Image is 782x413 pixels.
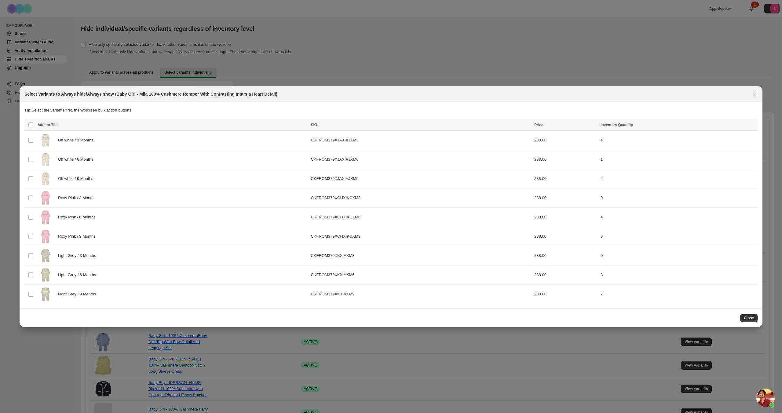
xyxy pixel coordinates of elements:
td: 238.00 [532,130,599,150]
td: CKFROM379XJAXIAJXM3 [309,130,532,150]
span: Roxy Pink / 6 Months [58,214,99,220]
img: 52.png [38,190,53,206]
span: Off white / 9 Months [58,176,97,182]
img: Untitleddesign_3_8d99c9d9-7130-4772-b915-9466b98fc11a.png [38,133,53,148]
span: Light Grey / 3 Months [58,253,99,259]
td: 238.00 [532,188,599,207]
td: CKFROM379XKXIAXM9 [309,284,532,304]
span: SKU [311,123,318,127]
td: 238.00 [532,265,599,284]
span: Roxy Pink / 9 Months [58,233,99,239]
td: CKFROM379XJAXIAJXM6 [309,150,532,169]
img: 52.png [38,229,53,244]
span: Off white / 6 Months [58,156,97,163]
td: 0 [599,188,758,207]
span: Off white / 3 Months [58,137,97,143]
td: 1 [599,150,758,169]
span: Inventory Quantity [601,123,633,127]
td: 238.00 [532,169,599,188]
span: Variant Title [38,123,59,127]
span: Light Grey / 6 Months [58,272,99,278]
td: CKFROM379XJAXIAJXM9 [309,169,532,188]
td: 238.00 [532,227,599,246]
button: Close [750,90,759,98]
span: Roxy Pink / 3 Months [58,195,99,201]
td: 3 [599,227,758,246]
td: CKFROM379XCHXIKCXM6 [309,207,532,227]
td: CKFROM379XKXIAXM3 [309,246,532,265]
td: 238.00 [532,284,599,304]
td: CKFROM379XKXIAXM6 [309,265,532,284]
span: Light Grey / 9 Months [58,291,99,297]
td: 5 [599,246,758,265]
span: Price [534,123,543,127]
div: Open chat [756,389,775,407]
td: 3 [599,265,758,284]
td: 4 [599,130,758,150]
td: 238.00 [532,207,599,227]
strong: Tip: [24,108,32,112]
td: 4 [599,207,758,227]
img: 55.png [38,267,53,283]
td: 238.00 [532,150,599,169]
td: CKFROM379XCHXIKCXM3 [309,188,532,207]
img: Untitleddesign_3_8d99c9d9-7130-4772-b915-9466b98fc11a.png [38,152,53,167]
p: Select the variants first, then you'll see bulk action buttons [24,107,758,113]
img: 55.png [38,248,53,263]
td: 4 [599,169,758,188]
img: 52.png [38,210,53,225]
img: Untitleddesign_3_8d99c9d9-7130-4772-b915-9466b98fc11a.png [38,171,53,186]
img: 55.png [38,287,53,302]
button: Close [740,314,758,322]
td: CKFROM379XCHXIKCXM9 [309,227,532,246]
h2: Select Variants to Always hide/Always show (Baby Girl - Mila 100% Cashmere Romper With Contrastin... [24,91,277,97]
td: 238.00 [532,246,599,265]
span: Close [744,316,754,320]
td: 7 [599,284,758,304]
